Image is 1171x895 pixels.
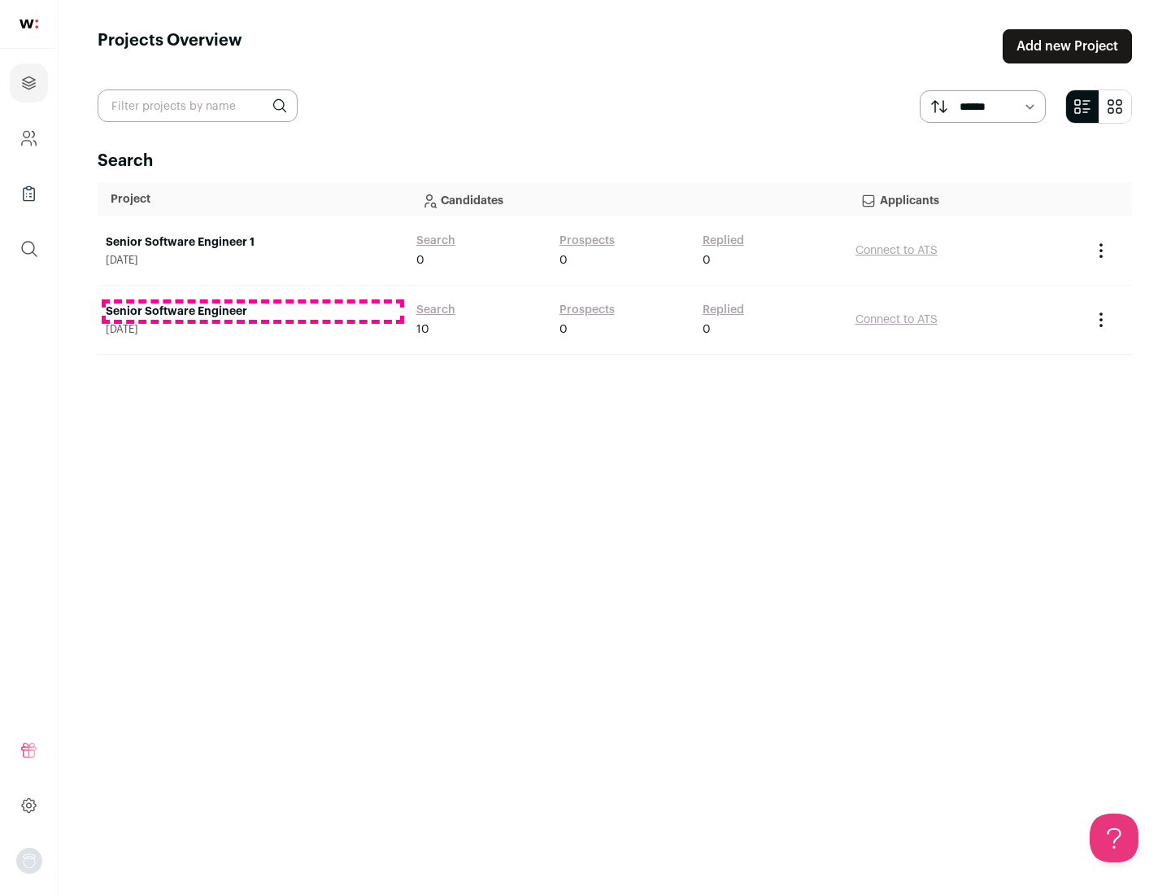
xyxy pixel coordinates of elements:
[703,252,711,268] span: 0
[421,183,834,216] p: Candidates
[559,233,615,249] a: Prospects
[98,89,298,122] input: Filter projects by name
[855,245,938,256] a: Connect to ATS
[855,314,938,325] a: Connect to ATS
[416,252,424,268] span: 0
[1091,241,1111,260] button: Project Actions
[416,233,455,249] a: Search
[106,234,400,251] a: Senior Software Engineer 1
[1090,814,1138,862] iframe: Help Scout Beacon - Open
[416,321,429,338] span: 10
[559,321,568,338] span: 0
[16,848,42,874] img: nopic.png
[703,233,744,249] a: Replied
[106,303,400,320] a: Senior Software Engineer
[703,321,711,338] span: 0
[559,302,615,318] a: Prospects
[111,191,395,207] p: Project
[98,150,1132,172] h2: Search
[98,29,242,63] h1: Projects Overview
[1003,29,1132,63] a: Add new Project
[703,302,744,318] a: Replied
[10,174,48,213] a: Company Lists
[559,252,568,268] span: 0
[106,323,400,336] span: [DATE]
[860,183,1070,216] p: Applicants
[16,848,42,874] button: Open dropdown
[416,302,455,318] a: Search
[20,20,38,28] img: wellfound-shorthand-0d5821cbd27db2630d0214b213865d53afaa358527fdda9d0ea32b1df1b89c2c.svg
[106,254,400,267] span: [DATE]
[10,119,48,158] a: Company and ATS Settings
[1091,310,1111,330] button: Project Actions
[10,63,48,103] a: Projects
